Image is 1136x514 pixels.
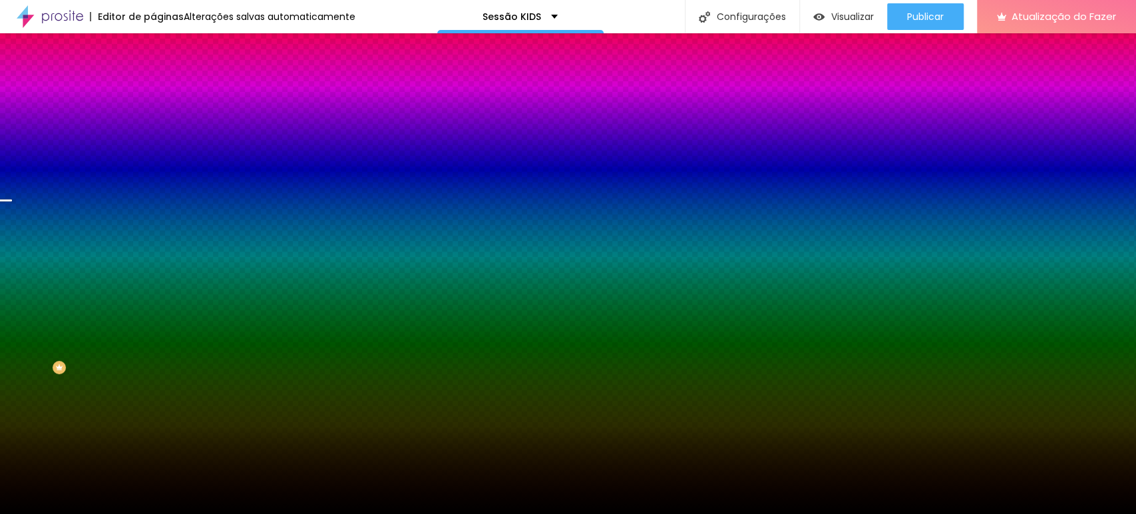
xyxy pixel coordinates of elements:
font: Publicar [907,10,944,23]
font: Configurações [717,10,786,23]
font: Atualização do Fazer [1012,9,1116,23]
img: Ícone [699,11,710,23]
font: Visualizar [831,10,874,23]
font: Alterações salvas automaticamente [184,10,355,23]
img: view-1.svg [813,11,825,23]
font: Editor de páginas [98,10,184,23]
button: Visualizar [800,3,887,30]
font: Sessão KIDS [482,10,541,23]
button: Publicar [887,3,964,30]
